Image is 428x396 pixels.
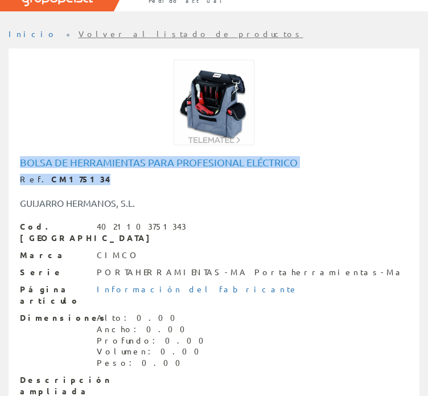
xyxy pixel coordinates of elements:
[97,250,140,261] div: CIMCO
[97,346,211,357] div: Volumen: 0.00
[97,357,211,369] div: Peso: 0.00
[97,284,298,294] a: Información del fabricante
[51,174,110,184] strong: CM175134
[97,221,186,232] div: 4021103751343
[20,221,88,244] span: Cod. [GEOGRAPHIC_DATA]
[20,284,88,307] span: Página artículo
[20,267,88,278] span: Serie
[20,157,408,168] h1: Bolsa de herramientas para profesional eléctrico
[20,312,88,324] span: Dimensiones
[79,28,303,39] a: Volver al listado de productos
[97,312,211,324] div: Alto: 0.00
[9,28,57,39] a: Inicio
[20,174,408,185] div: Ref.
[97,267,405,278] div: PORTAHERRAMIENTAS-MA Portaherramientas-Ma
[20,250,88,261] span: Marca
[11,197,417,210] div: GUIJARRO HERMANOS, S.L.
[174,60,254,145] img: Foto artículo Bolsa de herramientas para profesional eléctrico (141.6x150)
[97,335,211,346] div: Profundo: 0.00
[97,324,211,335] div: Ancho: 0.00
